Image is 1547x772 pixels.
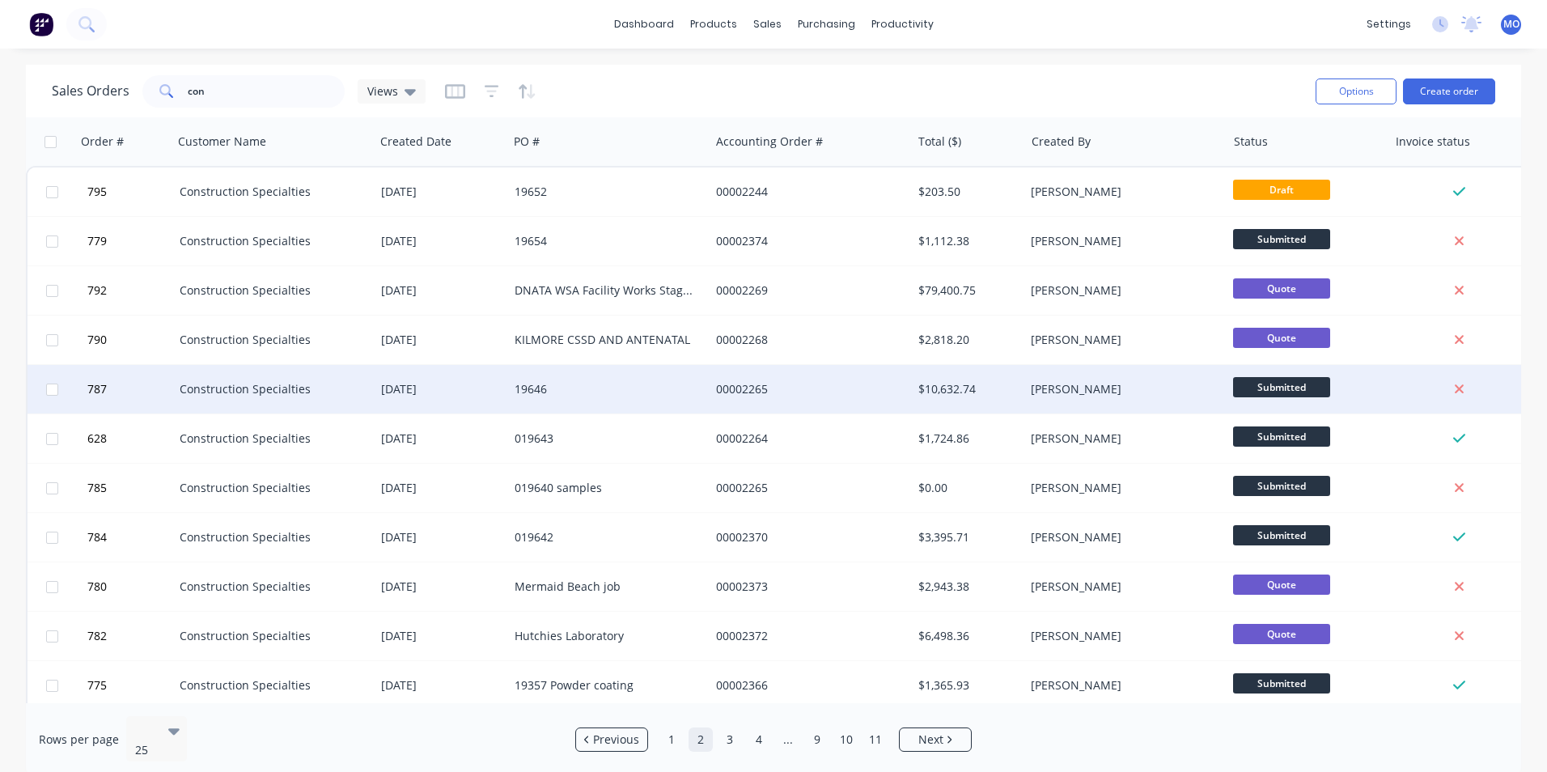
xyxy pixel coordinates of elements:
img: Factory [29,12,53,36]
span: 795 [87,184,107,200]
div: [DATE] [381,282,502,299]
div: 00002374 [716,233,896,249]
div: [PERSON_NAME] [1031,677,1210,694]
div: 00002265 [716,381,896,397]
button: 628 [83,414,180,463]
span: 792 [87,282,107,299]
button: 782 [83,612,180,660]
div: Construction Specialties [180,579,359,595]
div: Mermaid Beach job [515,579,694,595]
div: Construction Specialties [180,332,359,348]
div: [DATE] [381,332,502,348]
div: 00002268 [716,332,896,348]
div: Construction Specialties [180,233,359,249]
div: 19357 Powder coating [515,677,694,694]
div: [DATE] [381,381,502,397]
div: [PERSON_NAME] [1031,579,1210,595]
div: $1,365.93 [918,677,1013,694]
div: [DATE] [381,529,502,545]
span: Submitted [1233,229,1330,249]
div: 19654 [515,233,694,249]
div: 00002366 [716,677,896,694]
div: [PERSON_NAME] [1031,332,1210,348]
div: 19646 [515,381,694,397]
a: Next page [900,732,971,748]
div: [PERSON_NAME] [1031,431,1210,447]
div: $2,818.20 [918,332,1013,348]
div: DNATA WSA Facility Works Stage One [515,282,694,299]
a: dashboard [606,12,682,36]
a: Page 10 [834,727,858,752]
div: [DATE] [381,579,502,595]
div: purchasing [790,12,863,36]
div: [PERSON_NAME] [1031,480,1210,496]
div: [PERSON_NAME] [1031,628,1210,644]
div: [DATE] [381,184,502,200]
div: 019640 samples [515,480,694,496]
div: $6,498.36 [918,628,1013,644]
div: settings [1358,12,1419,36]
div: [PERSON_NAME] [1031,184,1210,200]
div: $10,632.74 [918,381,1013,397]
button: 784 [83,513,180,562]
span: 779 [87,233,107,249]
div: 25 [135,742,155,758]
span: Submitted [1233,525,1330,545]
div: sales [745,12,790,36]
div: 00002269 [716,282,896,299]
div: Created By [1032,134,1091,150]
span: Quote [1233,278,1330,299]
input: Search... [188,75,345,108]
div: Accounting Order # [716,134,823,150]
div: KILMORE CSSD AND ANTENATAL [515,332,694,348]
div: [DATE] [381,677,502,694]
span: Submitted [1233,426,1330,447]
div: [DATE] [381,233,502,249]
a: Previous page [576,732,647,748]
div: Total ($) [918,134,961,150]
span: Draft [1233,180,1330,200]
ul: Pagination [569,727,978,752]
button: 795 [83,168,180,216]
div: Construction Specialties [180,282,359,299]
div: Order # [81,134,124,150]
div: [PERSON_NAME] [1031,381,1210,397]
div: $2,943.38 [918,579,1013,595]
div: Construction Specialties [180,628,359,644]
button: 785 [83,464,180,512]
button: 792 [83,266,180,315]
div: Construction Specialties [180,184,359,200]
span: Next [918,732,943,748]
a: Page 2 is your current page [689,727,713,752]
div: $203.50 [918,184,1013,200]
div: Construction Specialties [180,480,359,496]
div: PO # [514,134,540,150]
div: productivity [863,12,942,36]
div: 00002264 [716,431,896,447]
div: 19652 [515,184,694,200]
a: Page 4 [747,727,771,752]
div: 00002372 [716,628,896,644]
div: $1,724.86 [918,431,1013,447]
div: $0.00 [918,480,1013,496]
span: 628 [87,431,107,447]
a: Page 9 [805,727,829,752]
span: 785 [87,480,107,496]
span: Previous [593,732,639,748]
a: Page 11 [863,727,888,752]
div: products [682,12,745,36]
div: [PERSON_NAME] [1031,282,1210,299]
div: Created Date [380,134,451,150]
button: 780 [83,562,180,611]
button: 787 [83,365,180,414]
div: 019642 [515,529,694,545]
button: 790 [83,316,180,364]
div: [DATE] [381,480,502,496]
span: 782 [87,628,107,644]
span: Quote [1233,328,1330,348]
span: MO [1503,17,1519,32]
span: Submitted [1233,673,1330,694]
button: 779 [83,217,180,265]
span: 787 [87,381,107,397]
div: $3,395.71 [918,529,1013,545]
